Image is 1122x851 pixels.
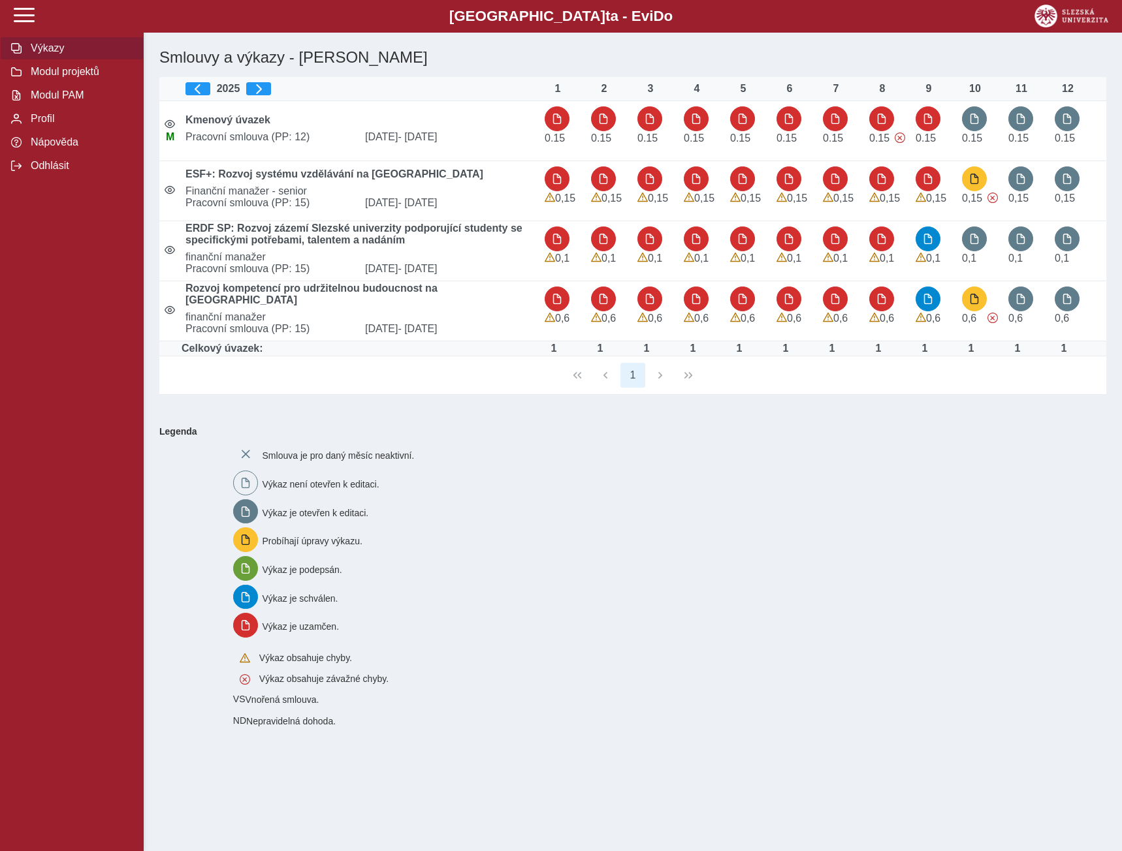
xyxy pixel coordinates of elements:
span: Úvazek : 1,2 h / den. 6 h / týden. [777,132,797,144]
span: Výkazy [27,42,133,54]
span: Úvazek : 1,2 h / den. 6 h / týden. [962,193,982,204]
span: Úvazek : 4,8 h / den. 24 h / týden. [880,313,894,324]
span: Výkaz obsahuje upozornění. [637,193,648,203]
span: [DATE] [360,263,539,275]
div: 12 [1055,83,1081,95]
span: Úvazek : 4,8 h / den. 24 h / týden. [741,313,755,324]
span: Modul PAM [27,89,133,101]
span: Výkaz je otevřen k editaci. [263,507,369,518]
span: o [664,8,673,24]
span: Úvazek : 4,8 h / den. 24 h / týden. [1055,313,1069,324]
span: Výkaz je schválen. [263,593,338,603]
span: - [DATE] [398,323,437,334]
div: Úvazek : 8 h / den. 40 h / týden. [1004,343,1031,354]
span: Výkaz obsahuje upozornění. [823,313,833,323]
span: Profil [27,113,133,125]
span: Úvazek : 1,2 h / den. 6 h / týden. [1008,193,1029,204]
span: Výkaz obsahuje upozornění. [916,193,926,203]
span: Nepravidelná dohoda. [246,716,336,726]
b: Legenda [154,421,1101,442]
span: Smlouva vnořená do kmene [233,715,246,726]
span: Úvazek : 1,2 h / den. 6 h / týden. [545,132,565,144]
div: 9 [916,83,942,95]
span: Údaje souhlasí s údaji v Magionu [166,131,174,142]
div: Úvazek : 8 h / den. 40 h / týden. [1051,343,1077,354]
span: Probíhají úpravy výkazu. [263,536,362,546]
div: 2025 [185,82,534,95]
span: Úvazek : 1,2 h / den. 6 h / týden. [637,132,658,144]
span: Úvazek : 0,8 h / den. 4 h / týden. [555,253,569,264]
span: Výkaz obsahuje upozornění. [591,193,601,203]
span: Úvazek : 4,8 h / den. 24 h / týden. [1008,313,1023,324]
span: Výkaz obsahuje závažné chyby. [987,193,998,203]
span: Úvazek : 1,2 h / den. 6 h / týden. [601,193,622,204]
span: Výkaz obsahuje upozornění. [777,313,787,323]
span: Výkaz obsahuje závažné chyby. [987,313,998,323]
span: Výkaz obsahuje upozornění. [591,253,601,263]
button: 1 [620,363,645,388]
span: Výkaz obsahuje upozornění. [591,313,601,323]
span: Nápověda [27,136,133,148]
span: Výkaz obsahuje upozornění. [730,313,741,323]
span: Výkaz obsahuje upozornění. [684,313,694,323]
span: Výkaz obsahuje upozornění. [730,193,741,203]
span: Výkaz obsahuje upozornění. [684,193,694,203]
span: Výkaz obsahuje upozornění. [823,253,833,263]
span: Úvazek : 0,8 h / den. 4 h / týden. [833,253,848,264]
div: Úvazek : 8 h / den. 40 h / týden. [773,343,799,354]
span: Výkaz je uzamčen. [263,621,340,632]
div: Úvazek : 8 h / den. 40 h / týden. [958,343,984,354]
span: Výkaz je podepsán. [263,565,342,575]
span: Výkaz obsahuje upozornění. [730,253,741,263]
span: Výkaz obsahuje upozornění. [637,313,648,323]
span: Úvazek : 1,2 h / den. 6 h / týden. [730,132,750,144]
span: Finanční manažer - senior [180,185,539,197]
span: Úvazek : 4,8 h / den. 24 h / týden. [694,313,709,324]
div: Úvazek : 8 h / den. 40 h / týden. [680,343,706,354]
div: 5 [730,83,756,95]
div: Úvazek : 8 h / den. 40 h / týden. [865,343,891,354]
span: Výkaz obsahuje upozornění. [545,193,555,203]
span: Úvazek : 4,8 h / den. 24 h / týden. [833,313,848,324]
span: Úvazek : 4,8 h / den. 24 h / týden. [601,313,616,324]
span: Výkaz obsahuje upozornění. [545,253,555,263]
b: ESF+: Rozvoj systému vzdělávání na [GEOGRAPHIC_DATA] [185,168,483,179]
i: Smlouva je aktivní [165,305,175,315]
span: Úvazek : 0,8 h / den. 4 h / týden. [926,253,940,264]
span: Výkaz obsahuje upozornění. [916,313,926,323]
img: logo_web_su.png [1034,5,1108,27]
b: [GEOGRAPHIC_DATA] a - Evi [39,8,1083,25]
span: finanční manažer [180,311,539,323]
div: 4 [684,83,710,95]
span: Úvazek : 1,2 h / den. 6 h / týden. [555,193,575,204]
span: Úvazek : 1,2 h / den. 6 h / týden. [1055,132,1075,144]
span: Smlouva vnořená do kmene [233,694,246,704]
span: [DATE] [360,131,539,143]
span: Pracovní smlouva (PP: 15) [180,263,360,275]
span: Úvazek : 1,2 h / den. 6 h / týden. [962,132,982,144]
span: [DATE] [360,323,539,335]
span: Úvazek : 0,8 h / den. 4 h / týden. [601,253,616,264]
i: Smlouva je aktivní [165,185,175,195]
b: Kmenový úvazek [185,114,270,125]
span: Úvazek : 4,8 h / den. 24 h / týden. [962,313,976,324]
b: ERDF SP: Rozvoj zázemí Slezské univerzity podporující studenty se specifickými potřebami, talente... [185,223,522,245]
span: Výkaz obsahuje upozornění. [869,313,880,323]
span: Úvazek : 4,8 h / den. 24 h / týden. [787,313,801,324]
div: Úvazek : 8 h / den. 40 h / týden. [541,343,567,354]
span: Výkaz obsahuje upozornění. [823,193,833,203]
span: - [DATE] [398,131,437,142]
span: Úvazek : 1,2 h / den. 6 h / týden. [926,193,946,204]
span: Úvazek : 0,8 h / den. 4 h / týden. [880,253,894,264]
span: Výkaz obsahuje upozornění. [777,253,787,263]
span: Úvazek : 0,8 h / den. 4 h / týden. [648,253,662,264]
i: Smlouva je aktivní [165,119,175,129]
div: Úvazek : 8 h / den. 40 h / týden. [912,343,938,354]
span: Výkaz obsahuje upozornění. [777,193,787,203]
span: Výkaz není otevřen k editaci. [263,479,379,489]
span: - [DATE] [398,263,437,274]
span: Úvazek : 0,8 h / den. 4 h / týden. [1008,253,1023,264]
span: Výkaz obsahuje upozornění. [684,253,694,263]
span: Úvazek : 1,2 h / den. 6 h / týden. [591,132,611,144]
span: Výkaz obsahuje závažné chyby. [895,132,905,143]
